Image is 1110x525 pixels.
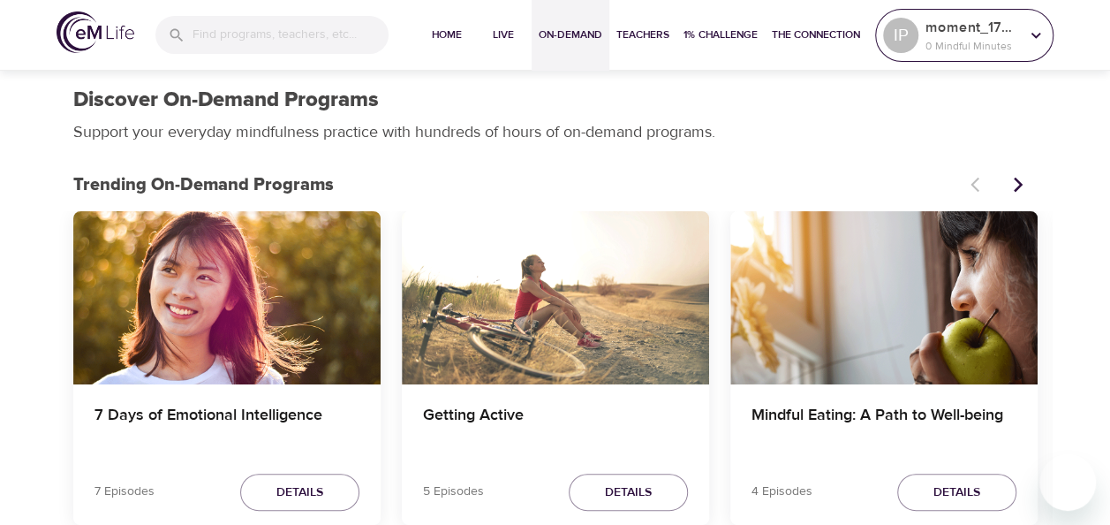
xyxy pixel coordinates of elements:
h4: Getting Active [423,406,688,448]
span: Details [276,482,323,504]
span: 1% Challenge [683,26,758,44]
span: Details [933,482,980,504]
span: The Connection [772,26,860,44]
input: Find programs, teachers, etc... [193,16,389,54]
span: Details [605,482,652,504]
h4: 7 Days of Emotional Intelligence [94,406,359,448]
button: Details [569,474,688,512]
p: 0 Mindful Minutes [925,38,1019,54]
img: logo [57,11,134,53]
span: Home [426,26,468,44]
span: On-Demand [539,26,602,44]
div: IP [883,18,918,53]
p: 4 Episodes [751,483,812,501]
span: Live [482,26,525,44]
h1: Discover On-Demand Programs [73,87,379,113]
p: Trending On-Demand Programs [73,171,960,198]
button: Details [240,474,359,512]
button: 7 Days of Emotional Intelligence [73,211,381,384]
button: Next items [999,165,1038,204]
button: Details [897,474,1016,512]
button: Mindful Eating: A Path to Well-being [730,211,1038,384]
p: 7 Episodes [94,483,155,501]
button: Getting Active [402,211,709,384]
iframe: Button to launch messaging window [1039,454,1096,511]
p: moment_1759283748 [925,17,1019,38]
p: Support your everyday mindfulness practice with hundreds of hours of on-demand programs. [73,120,736,144]
p: 5 Episodes [423,483,484,501]
h4: Mindful Eating: A Path to Well-being [751,406,1016,448]
span: Teachers [616,26,669,44]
